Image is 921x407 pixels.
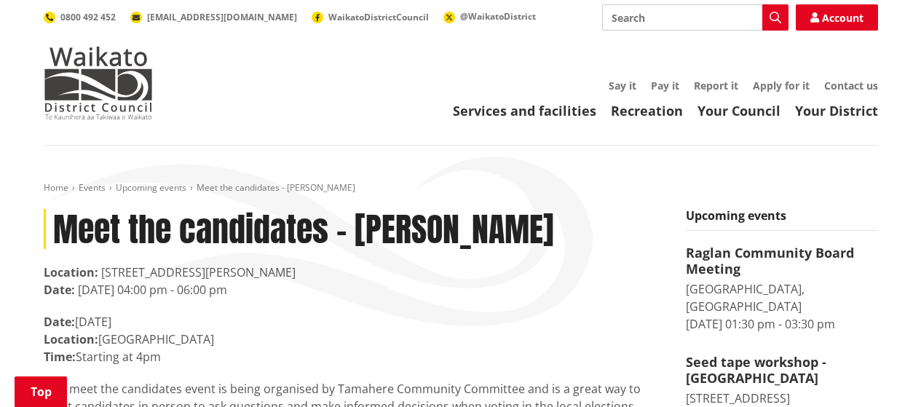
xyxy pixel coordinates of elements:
span: 0800 492 452 [60,11,116,23]
a: [EMAIL_ADDRESS][DOMAIN_NAME] [130,11,297,23]
a: Report it [694,79,738,92]
span: @WaikatoDistrict [460,10,536,23]
a: Raglan Community Board Meeting [GEOGRAPHIC_DATA], [GEOGRAPHIC_DATA] [DATE] 01:30 pm - 03:30 pm [686,245,878,333]
h4: Raglan Community Board Meeting [686,245,878,277]
span: [EMAIL_ADDRESS][DOMAIN_NAME] [147,11,297,23]
a: Pay it [651,79,679,92]
a: Say it [609,79,636,92]
strong: Date: [44,282,75,298]
time: [DATE] 01:30 pm - 03:30 pm [686,316,835,332]
a: Apply for it [753,79,810,92]
a: Upcoming events [116,181,186,194]
div: [GEOGRAPHIC_DATA], [GEOGRAPHIC_DATA] [686,280,878,315]
strong: Time: [44,349,76,365]
strong: Date: [44,314,75,330]
a: Contact us [824,79,878,92]
a: Events [79,181,106,194]
a: Your Council [697,102,780,119]
a: @WaikatoDistrict [443,10,536,23]
h4: Seed tape workshop - [GEOGRAPHIC_DATA] [686,355,878,386]
h5: Upcoming events [686,209,878,231]
a: Account [796,4,878,31]
span: WaikatoDistrictCouncil [328,11,429,23]
a: WaikatoDistrictCouncil [312,11,429,23]
a: Top [15,376,67,407]
strong: Location: [44,331,98,347]
span: Meet the candidates - [PERSON_NAME] [197,181,355,194]
a: Services and facilities [453,102,596,119]
nav: breadcrumb [44,182,878,194]
a: 0800 492 452 [44,11,116,23]
span: [STREET_ADDRESS][PERSON_NAME] [101,264,296,280]
a: Home [44,181,68,194]
a: Recreation [611,102,683,119]
a: Your District [795,102,878,119]
h1: Meet the candidates - [PERSON_NAME] [44,209,664,249]
img: Waikato District Council - Te Kaunihera aa Takiwaa o Waikato [44,47,153,119]
strong: Location: [44,264,98,280]
p: [DATE] [GEOGRAPHIC_DATA] Starting at 4pm [44,313,664,365]
time: [DATE] 04:00 pm - 06:00 pm [78,282,227,298]
input: Search input [602,4,788,31]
